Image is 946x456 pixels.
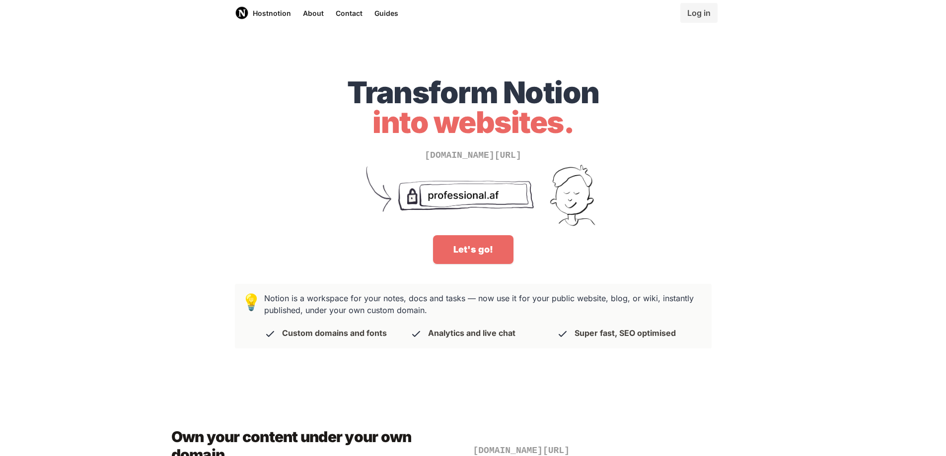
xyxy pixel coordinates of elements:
a: Log in [680,3,718,23]
span: into websites. [372,104,574,140]
span: 💡 [241,292,261,312]
p: Custom domains and fonts [282,328,387,338]
p: Super fast, SEO optimised [575,328,676,338]
img: Turn unprofessional Notion URLs into your sexy domain [349,162,597,235]
span: [DOMAIN_NAME][URL] [425,150,521,160]
img: Host Notion logo [235,6,249,20]
p: Analytics and live chat [428,328,515,338]
span: [DOMAIN_NAME][URL] [473,446,570,456]
a: Let's go! [433,235,513,264]
h3: Notion is a workspace for your notes, docs and tasks — now use it for your public website, blog, ... [261,292,703,340]
h1: Transform Notion [235,77,712,137]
